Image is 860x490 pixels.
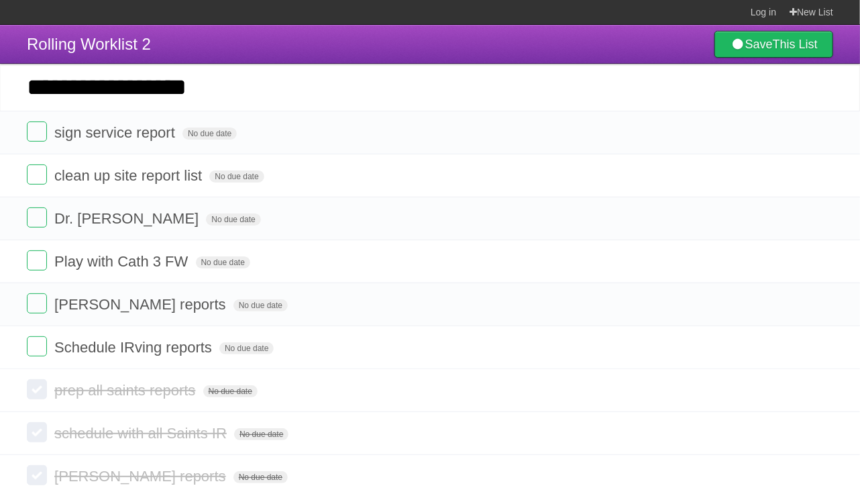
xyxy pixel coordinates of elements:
[27,293,47,313] label: Done
[714,31,833,58] a: SaveThis List
[234,428,288,440] span: No due date
[27,422,47,442] label: Done
[233,299,288,311] span: No due date
[203,385,258,397] span: No due date
[27,121,47,142] label: Done
[209,170,264,183] span: No due date
[54,210,202,227] span: Dr. [PERSON_NAME]
[54,425,230,442] span: schedule with all Saints IR
[54,296,229,313] span: [PERSON_NAME] reports
[196,256,250,268] span: No due date
[27,336,47,356] label: Done
[27,207,47,228] label: Done
[206,213,260,226] span: No due date
[27,164,47,185] label: Done
[233,471,288,483] span: No due date
[54,253,191,270] span: Play with Cath 3 FW
[219,342,274,354] span: No due date
[54,124,178,141] span: sign service report
[54,167,205,184] span: clean up site report list
[54,339,215,356] span: Schedule IRving reports
[182,128,237,140] span: No due date
[773,38,818,51] b: This List
[27,35,151,53] span: Rolling Worklist 2
[27,379,47,399] label: Done
[54,468,229,485] span: [PERSON_NAME] reports
[54,382,199,399] span: prep all saints reports
[27,465,47,485] label: Done
[27,250,47,271] label: Done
